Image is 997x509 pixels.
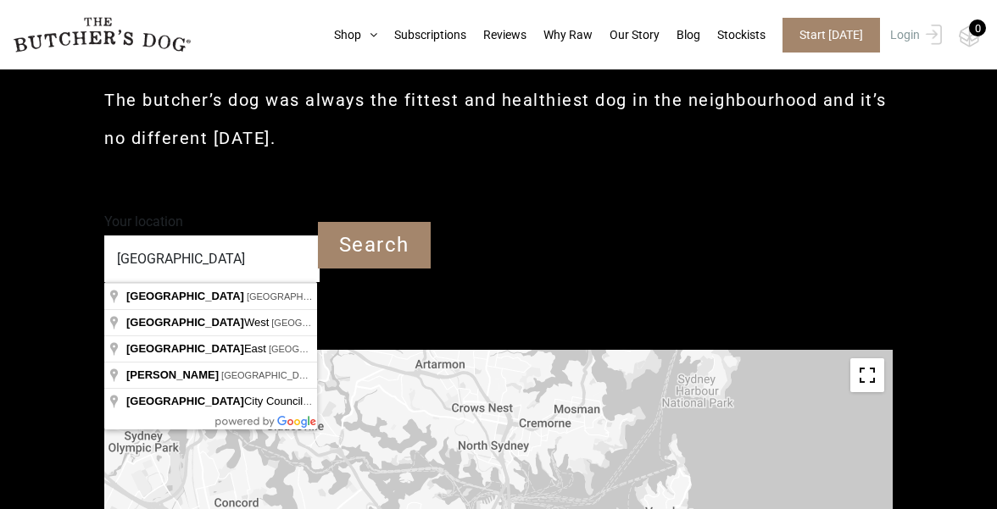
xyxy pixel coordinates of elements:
span: [GEOGRAPHIC_DATA] [126,316,244,329]
span: [GEOGRAPHIC_DATA] [271,318,369,328]
div: 0 [969,19,986,36]
span: City Council [126,395,305,407]
span: East [126,342,269,355]
a: Why Raw [526,26,593,44]
span: [GEOGRAPHIC_DATA] [221,370,319,380]
a: Reviews [466,26,526,44]
span: [GEOGRAPHIC_DATA] [126,290,244,302]
span: West [126,316,271,329]
a: Stockists [700,26,766,44]
span: Start [DATE] [783,18,880,53]
a: Login [886,18,942,53]
a: Our Story [593,26,660,44]
input: Search [318,222,431,268]
span: [GEOGRAPHIC_DATA] [126,342,244,355]
a: Shop [317,26,377,44]
a: Start [DATE] [766,18,886,53]
a: Blog [660,26,700,44]
span: [GEOGRAPHIC_DATA] [126,395,244,407]
img: TBD_Cart-Empty.png [959,25,980,47]
span: [GEOGRAPHIC_DATA] [269,344,366,354]
span: [GEOGRAPHIC_DATA] [247,291,344,302]
button: Toggle fullscreen view [850,358,884,392]
a: Subscriptions [377,26,466,44]
span: [PERSON_NAME] [126,368,219,381]
h2: The butcher’s dog was always the fittest and healthiest dog in the neighbourhood and it’s no diff... [104,81,893,158]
